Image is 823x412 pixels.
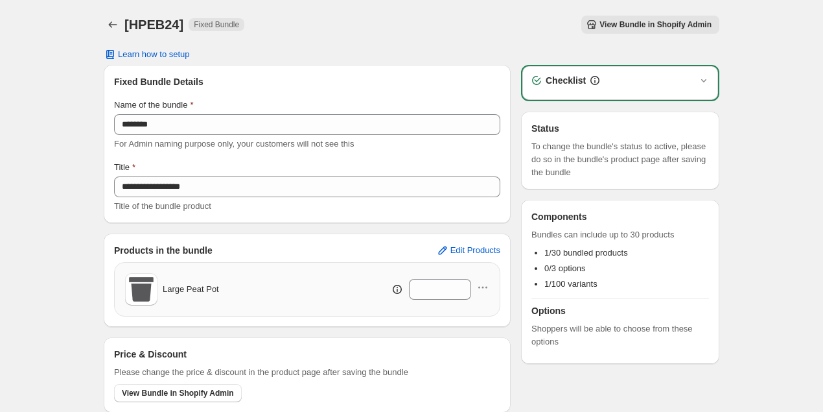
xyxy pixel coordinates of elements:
h1: [HPEB24] [124,17,183,32]
h3: Fixed Bundle Details [114,75,500,88]
h3: Products in the bundle [114,244,213,257]
label: Title [114,161,135,174]
label: Name of the bundle [114,99,194,112]
span: 1/30 bundled products [544,248,628,258]
span: Bundles can include up to 30 products [531,228,709,241]
span: Please change the price & discount in the product page after saving the bundle [114,366,408,379]
span: Edit Products [450,245,500,256]
button: Learn how to setup [96,45,198,64]
span: To change the bundle's status to active, please do so in the bundle's product page after saving t... [531,140,709,179]
span: Large Peat Pot [163,283,219,296]
button: Back [104,16,122,34]
span: 1/100 variants [544,279,597,289]
span: View Bundle in Shopify Admin [122,388,234,398]
img: Large Peat Pot [125,273,157,306]
span: Learn how to setup [118,49,190,60]
h3: Price & Discount [114,348,187,361]
button: View Bundle in Shopify Admin [581,16,719,34]
button: Edit Products [428,240,508,261]
span: Shoppers will be able to choose from these options [531,322,709,348]
span: For Admin naming purpose only, your customers will not see this [114,139,354,149]
h3: Options [531,304,709,317]
h3: Components [531,210,587,223]
h3: Status [531,122,709,135]
span: Fixed Bundle [194,19,239,30]
span: Title of the bundle product [114,201,211,211]
span: View Bundle in Shopify Admin [599,19,712,30]
h3: Checklist [546,74,586,87]
span: 0/3 options [544,263,586,273]
button: View Bundle in Shopify Admin [114,384,242,402]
